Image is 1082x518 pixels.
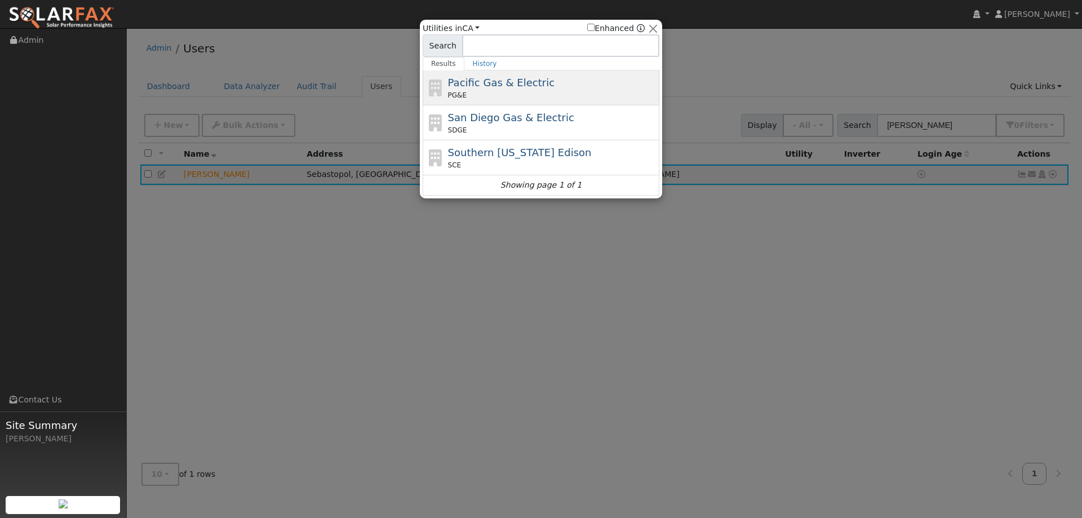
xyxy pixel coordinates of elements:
[6,418,121,433] span: Site Summary
[423,57,464,70] a: Results
[448,125,467,135] span: SDGE
[6,433,121,445] div: [PERSON_NAME]
[464,57,505,70] a: History
[8,6,114,30] img: SolarFax
[448,147,592,158] span: Southern [US_STATE] Edison
[448,112,574,123] span: San Diego Gas & Electric
[59,499,68,508] img: retrieve
[423,34,463,57] span: Search
[500,179,582,191] i: Showing page 1 of 1
[448,160,462,170] span: SCE
[448,90,467,100] span: PG&E
[637,24,645,33] a: Enhanced Providers
[448,77,555,88] span: Pacific Gas & Electric
[462,24,480,33] a: CA
[587,23,645,34] span: Show enhanced providers
[1004,10,1070,19] span: [PERSON_NAME]
[587,23,634,34] label: Enhanced
[587,24,595,31] input: Enhanced
[423,23,480,34] span: Utilities in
